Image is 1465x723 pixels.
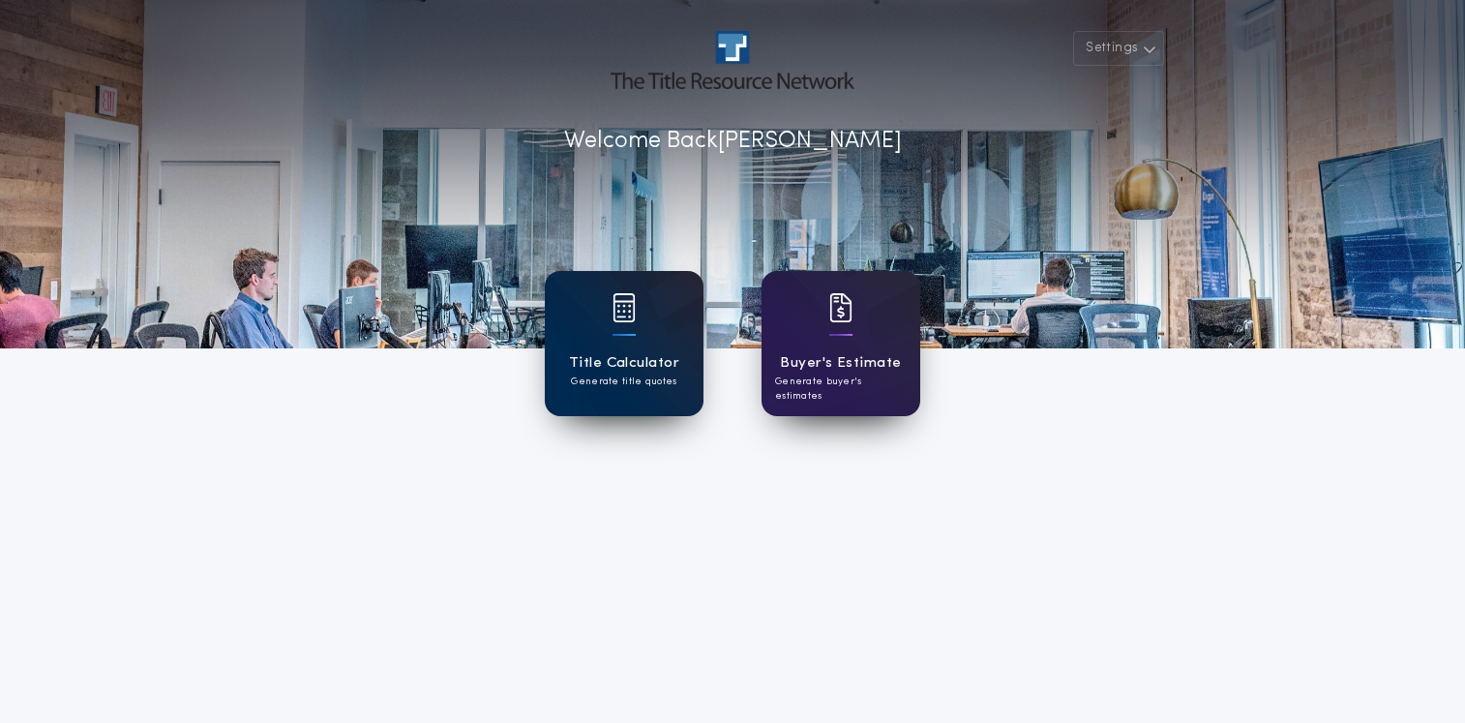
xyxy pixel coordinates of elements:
[762,271,920,416] a: card iconBuyer's EstimateGenerate buyer's estimates
[571,375,676,389] p: Generate title quotes
[611,31,854,89] img: account-logo
[780,352,901,375] h1: Buyer's Estimate
[564,124,902,159] p: Welcome Back [PERSON_NAME]
[775,375,907,404] p: Generate buyer's estimates
[569,352,679,375] h1: Title Calculator
[613,293,636,322] img: card icon
[1073,31,1164,66] button: Settings
[829,293,852,322] img: card icon
[545,271,703,416] a: card iconTitle CalculatorGenerate title quotes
